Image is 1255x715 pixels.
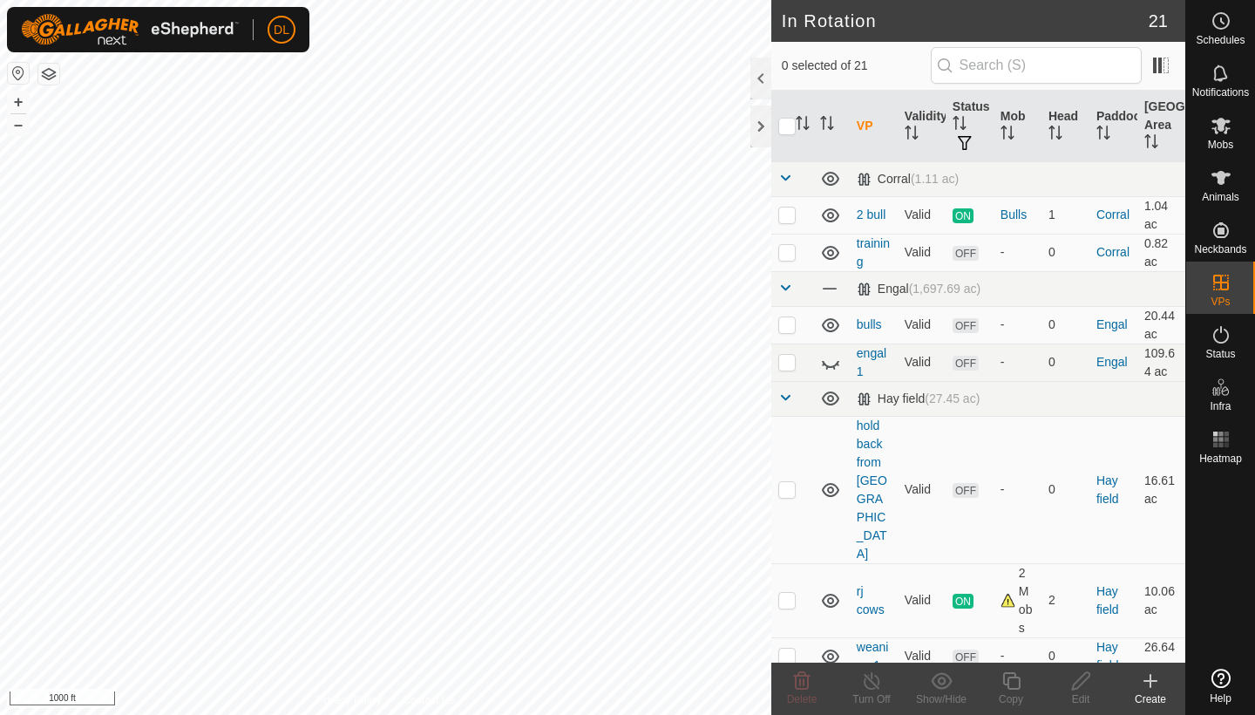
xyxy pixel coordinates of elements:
[1041,563,1089,637] td: 2
[953,318,979,333] span: OFF
[898,196,946,234] td: Valid
[1096,317,1128,331] a: Engal
[1096,355,1128,369] a: Engal
[1001,564,1035,637] div: 2 Mobs
[1196,35,1245,45] span: Schedules
[274,21,289,39] span: DL
[1041,91,1089,162] th: Head
[787,693,817,705] span: Delete
[1202,192,1239,202] span: Animals
[1144,137,1158,151] p-sorticon: Activate to sort
[796,119,810,133] p-sorticon: Activate to sort
[911,172,959,186] span: (1.11 ac)
[898,563,946,637] td: Valid
[38,64,59,85] button: Map Layers
[1137,234,1185,271] td: 0.82 ac
[1137,563,1185,637] td: 10.06 ac
[953,483,979,498] span: OFF
[1089,91,1137,162] th: Paddock
[1096,584,1119,616] a: Hay field
[857,317,882,331] a: bulls
[8,114,29,135] button: –
[898,234,946,271] td: Valid
[857,584,885,616] a: rj cows
[946,91,994,162] th: Status
[1048,128,1062,142] p-sorticon: Activate to sort
[953,119,967,133] p-sorticon: Activate to sort
[898,344,946,381] td: Valid
[1001,128,1014,142] p-sorticon: Activate to sort
[316,692,382,708] a: Privacy Policy
[857,392,980,406] div: Hay field
[1116,691,1185,707] div: Create
[857,236,890,269] a: training
[1186,662,1255,711] a: Help
[857,640,889,672] a: weaning 1
[953,246,979,261] span: OFF
[857,282,980,296] div: Engal
[1096,128,1110,142] p-sorticon: Activate to sort
[1208,140,1233,150] span: Mobs
[1041,344,1089,381] td: 0
[1001,206,1035,224] div: Bulls
[1096,473,1119,506] a: Hay field
[21,14,239,45] img: Gallagher Logo
[898,416,946,563] td: Valid
[994,91,1041,162] th: Mob
[1210,693,1231,704] span: Help
[1001,316,1035,334] div: -
[1041,416,1089,563] td: 0
[1137,306,1185,344] td: 20.44 ac
[1137,344,1185,381] td: 109.64 ac
[909,282,981,296] span: (1,697.69 ac)
[1205,349,1235,359] span: Status
[898,637,946,675] td: Valid
[1041,234,1089,271] td: 0
[898,91,946,162] th: Validity
[953,650,979,664] span: OFF
[1199,453,1242,464] span: Heatmap
[1041,306,1089,344] td: 0
[1211,296,1230,307] span: VPs
[8,92,29,112] button: +
[1137,196,1185,234] td: 1.04 ac
[1096,245,1129,259] a: Corral
[1210,401,1231,412] span: Infra
[1001,243,1035,262] div: -
[857,208,885,221] a: 2 bull
[1194,244,1246,255] span: Neckbands
[898,306,946,344] td: Valid
[1149,8,1168,34] span: 21
[1001,647,1035,665] div: -
[953,594,973,609] span: ON
[857,346,886,378] a: engal 1
[1046,691,1116,707] div: Edit
[953,356,979,371] span: OFF
[931,47,1142,84] input: Search (S)
[953,208,973,223] span: ON
[1137,637,1185,675] td: 26.64 ac
[820,119,834,133] p-sorticon: Activate to sort
[1137,91,1185,162] th: [GEOGRAPHIC_DATA] Area
[1096,640,1119,672] a: Hay field
[976,691,1046,707] div: Copy
[782,10,1149,31] h2: In Rotation
[1192,87,1249,98] span: Notifications
[906,691,976,707] div: Show/Hide
[1001,353,1035,371] div: -
[1041,637,1089,675] td: 0
[1096,208,1129,221] a: Corral
[857,419,887,561] a: hold back from [GEOGRAPHIC_DATA]
[905,128,919,142] p-sorticon: Activate to sort
[837,691,906,707] div: Turn Off
[403,692,454,708] a: Contact Us
[8,63,29,84] button: Reset Map
[850,91,898,162] th: VP
[782,57,931,75] span: 0 selected of 21
[1137,416,1185,563] td: 16.61 ac
[1041,196,1089,234] td: 1
[925,392,980,405] span: (27.45 ac)
[1001,480,1035,499] div: -
[857,172,959,187] div: Corral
